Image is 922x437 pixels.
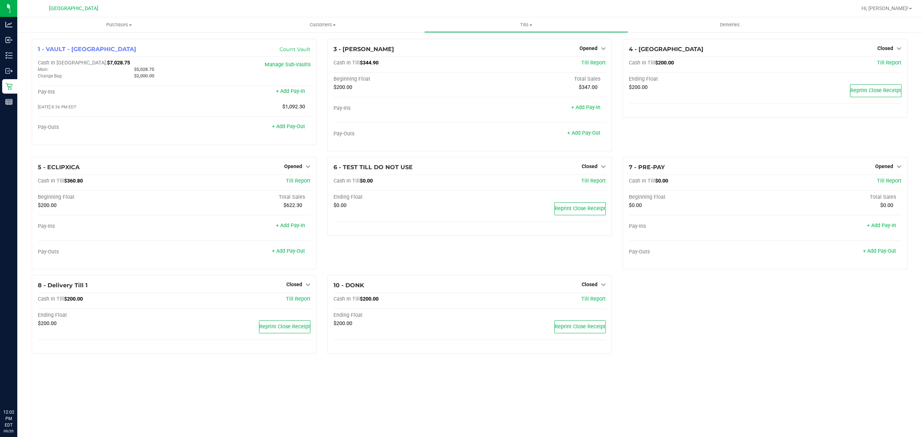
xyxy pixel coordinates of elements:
span: $347.00 [579,84,597,90]
span: Reprint Close Receipt [555,206,605,212]
div: Pay-Outs [334,131,470,137]
a: Till Report [581,296,606,302]
span: $200.00 [655,60,674,66]
span: 5 - ECLIPXICA [38,164,80,171]
span: Change Bag: [38,73,63,78]
inline-svg: Outbound [5,67,13,75]
a: Customers [221,17,424,32]
a: Till Report [581,60,606,66]
div: Ending Float [629,76,765,82]
span: $344.90 [360,60,379,66]
span: 1 - VAULT - [GEOGRAPHIC_DATA] [38,46,136,53]
span: $0.00 [880,202,893,208]
div: Pay-Ins [38,223,174,230]
button: Reprint Close Receipt [554,320,606,333]
span: Customers [221,22,424,28]
span: 8 - Delivery Till 1 [38,282,88,289]
a: + Add Pay-Out [863,248,896,254]
a: Till Report [877,60,901,66]
span: Opened [284,163,302,169]
span: 7 - PRE-PAY [629,164,665,171]
div: Total Sales [174,194,310,201]
span: Cash In Till [334,296,360,302]
div: Ending Float [334,194,470,201]
span: Cash In Till [38,296,64,302]
span: Purchases [17,22,221,28]
div: Beginning Float [334,76,470,82]
inline-svg: Reports [5,98,13,105]
span: $0.00 [360,178,373,184]
div: Beginning Float [629,194,765,201]
span: $2,000.00 [134,73,154,78]
span: Cash In Till [38,178,64,184]
button: Reprint Close Receipt [850,84,901,97]
div: Ending Float [334,312,470,319]
div: Pay-Outs [38,249,174,255]
span: $622.30 [283,202,302,208]
span: Cash In Till [629,178,655,184]
span: 6 - TEST TILL DO NOT USE [334,164,413,171]
inline-svg: Analytics [5,21,13,28]
span: $5,028.75 [134,67,154,72]
inline-svg: Retail [5,83,13,90]
a: Till Report [286,178,310,184]
div: Pay-Ins [334,105,470,112]
a: Deliveries [628,17,832,32]
p: 09/20 [3,428,14,434]
div: Pay-Outs [629,249,765,255]
div: Beginning Float [38,194,174,201]
a: Purchases [17,17,221,32]
span: $200.00 [334,320,352,326]
span: $0.00 [334,202,346,208]
span: $7,028.75 [107,60,130,66]
span: Opened [875,163,893,169]
div: Pay-Ins [38,89,174,95]
span: Cash In Till [334,60,360,66]
button: Reprint Close Receipt [554,202,606,215]
span: $360.80 [64,178,83,184]
span: Reprint Close Receipt [555,324,605,330]
span: $0.00 [655,178,668,184]
span: $200.00 [334,84,352,90]
span: Closed [582,163,597,169]
a: Manage Sub-Vaults [265,62,310,68]
span: $200.00 [64,296,83,302]
a: Count Vault [279,46,310,53]
span: Hi, [PERSON_NAME]! [861,5,908,11]
a: + Add Pay-In [276,88,305,94]
span: Till Report [286,296,310,302]
iframe: Resource center [7,379,29,401]
div: Pay-Outs [38,124,174,131]
span: Opened [579,45,597,51]
a: + Add Pay-Out [272,248,305,254]
span: $200.00 [38,202,57,208]
p: 12:02 PM EDT [3,409,14,428]
span: 3 - [PERSON_NAME] [334,46,394,53]
span: $200.00 [629,84,648,90]
span: Reprint Close Receipt [850,87,901,94]
span: Cash In Till [334,178,360,184]
span: $200.00 [38,320,57,326]
span: Tills [425,22,627,28]
a: + Add Pay-In [867,222,896,229]
a: Till Report [877,178,901,184]
span: Closed [582,281,597,287]
div: Total Sales [765,194,901,201]
span: Deliveries [710,22,749,28]
a: Tills [424,17,628,32]
inline-svg: Inbound [5,36,13,44]
inline-svg: Inventory [5,52,13,59]
a: + Add Pay-Out [272,123,305,130]
span: Closed [877,45,893,51]
a: + Add Pay-Out [567,130,600,136]
div: Pay-Ins [629,223,765,230]
span: Cash In Till [629,60,655,66]
div: Total Sales [470,76,606,82]
span: $1,092.30 [282,104,305,110]
a: Till Report [581,178,606,184]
